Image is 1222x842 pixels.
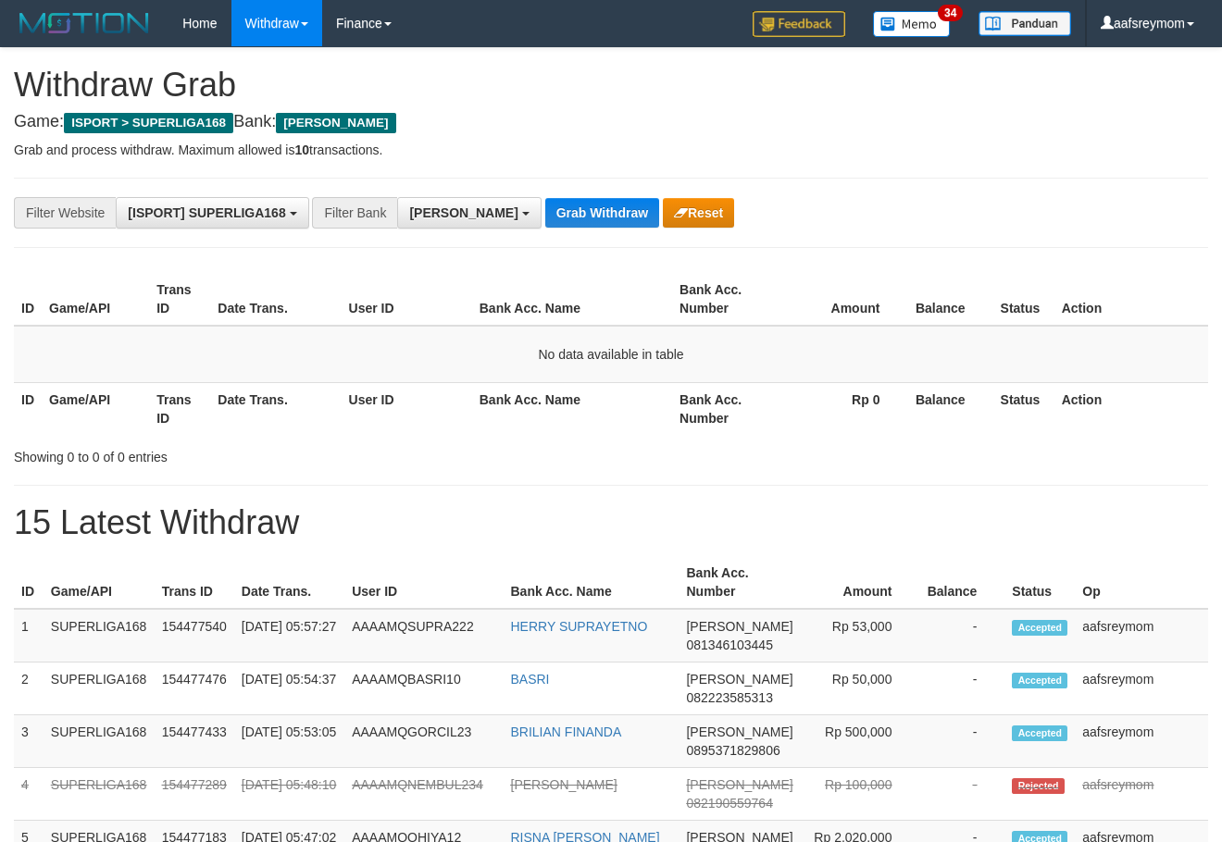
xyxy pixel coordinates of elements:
[801,609,920,662] td: Rp 53,000
[993,273,1054,326] th: Status
[511,672,550,687] a: BASRI
[294,142,309,157] strong: 10
[938,5,963,21] span: 34
[155,609,234,662] td: 154477540
[919,662,1004,715] td: -
[14,504,1208,541] h1: 15 Latest Withdraw
[14,715,44,768] td: 3
[210,273,341,326] th: Date Trans.
[14,440,495,466] div: Showing 0 to 0 of 0 entries
[44,768,155,821] td: SUPERLIGA168
[155,768,234,821] td: 154477289
[42,382,149,435] th: Game/API
[919,768,1004,821] td: -
[873,11,951,37] img: Button%20Memo.svg
[64,113,233,133] span: ISPORT > SUPERLIGA168
[1054,382,1208,435] th: Action
[409,205,517,220] span: [PERSON_NAME]
[149,382,210,435] th: Trans ID
[14,67,1208,104] h1: Withdraw Grab
[312,197,397,229] div: Filter Bank
[1012,673,1067,688] span: Accepted
[472,273,672,326] th: Bank Acc. Name
[545,198,659,228] button: Grab Withdraw
[686,672,792,687] span: [PERSON_NAME]
[14,197,116,229] div: Filter Website
[919,556,1004,609] th: Balance
[907,382,992,435] th: Balance
[344,768,503,821] td: AAAAMQNEMBUL234
[44,662,155,715] td: SUPERLIGA168
[42,273,149,326] th: Game/API
[155,556,234,609] th: Trans ID
[1054,273,1208,326] th: Action
[1075,662,1208,715] td: aafsreymom
[14,113,1208,131] h4: Game: Bank:
[155,715,234,768] td: 154477433
[44,556,155,609] th: Game/API
[753,11,845,37] img: Feedback.jpg
[686,619,792,634] span: [PERSON_NAME]
[234,768,344,821] td: [DATE] 05:48:10
[14,273,42,326] th: ID
[344,556,503,609] th: User ID
[44,609,155,662] td: SUPERLIGA168
[801,662,920,715] td: Rp 50,000
[686,777,792,792] span: [PERSON_NAME]
[234,609,344,662] td: [DATE] 05:57:27
[1075,768,1208,821] td: aafsreymom
[116,197,308,229] button: [ISPORT] SUPERLIGA168
[344,662,503,715] td: AAAAMQBASRI10
[779,273,907,326] th: Amount
[14,609,44,662] td: 1
[14,556,44,609] th: ID
[14,662,44,715] td: 2
[679,556,800,609] th: Bank Acc. Number
[1012,620,1067,636] span: Accepted
[344,715,503,768] td: AAAAMQGORCIL23
[686,638,772,652] span: Copy 081346103445 to clipboard
[663,198,734,228] button: Reset
[397,197,541,229] button: [PERSON_NAME]
[14,382,42,435] th: ID
[672,382,779,435] th: Bank Acc. Number
[149,273,210,326] th: Trans ID
[276,113,395,133] span: [PERSON_NAME]
[801,715,920,768] td: Rp 500,000
[342,273,472,326] th: User ID
[511,724,622,739] a: BRILIAN FINANDA
[801,768,920,821] td: Rp 100,000
[672,273,779,326] th: Bank Acc. Number
[1075,556,1208,609] th: Op
[779,382,907,435] th: Rp 0
[472,382,672,435] th: Bank Acc. Name
[801,556,920,609] th: Amount
[686,743,779,758] span: Copy 0895371829806 to clipboard
[14,326,1208,383] td: No data available in table
[1012,725,1067,741] span: Accepted
[234,556,344,609] th: Date Trans.
[686,690,772,705] span: Copy 082223585313 to clipboard
[342,382,472,435] th: User ID
[210,382,341,435] th: Date Trans.
[919,715,1004,768] td: -
[993,382,1054,435] th: Status
[511,619,648,634] a: HERRY SUPRAYETNO
[14,9,155,37] img: MOTION_logo.png
[1075,715,1208,768] td: aafsreymom
[44,715,155,768] td: SUPERLIGA168
[686,724,792,739] span: [PERSON_NAME]
[128,205,285,220] span: [ISPORT] SUPERLIGA168
[919,609,1004,662] td: -
[979,11,1071,36] img: panduan.png
[1004,556,1075,609] th: Status
[344,609,503,662] td: AAAAMQSUPRA222
[1012,778,1064,794] span: Rejected
[234,715,344,768] td: [DATE] 05:53:05
[1075,609,1208,662] td: aafsreymom
[155,662,234,715] td: 154477476
[234,662,344,715] td: [DATE] 05:54:37
[907,273,992,326] th: Balance
[686,796,772,811] span: Copy 082190559764 to clipboard
[504,556,680,609] th: Bank Acc. Name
